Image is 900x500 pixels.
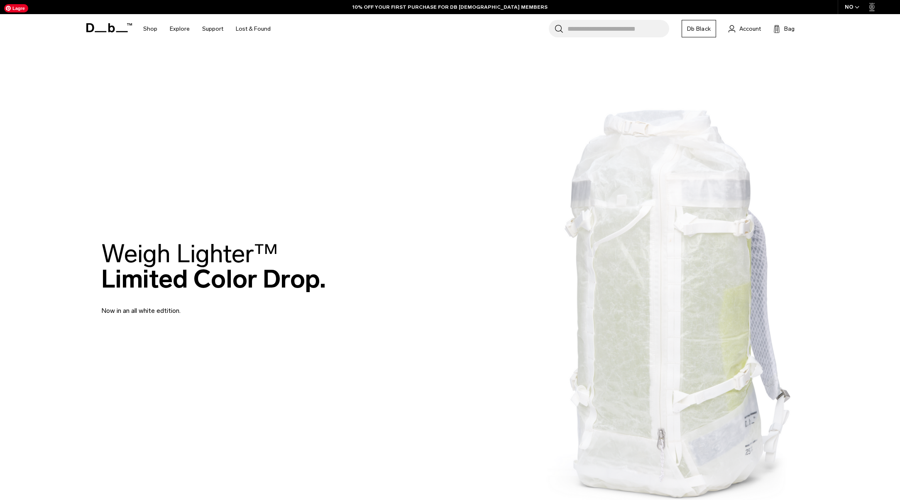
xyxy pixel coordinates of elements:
[202,14,223,44] a: Support
[773,24,795,34] button: Bag
[729,24,761,34] a: Account
[101,239,278,269] span: Weigh Lighter™
[784,24,795,33] span: Bag
[170,14,190,44] a: Explore
[137,14,277,44] nav: Main Navigation
[143,14,157,44] a: Shop
[4,4,28,12] span: Lagre
[352,3,548,11] a: 10% OFF YOUR FIRST PURCHASE FOR DB [DEMOGRAPHIC_DATA] MEMBERS
[682,20,716,37] a: Db Black
[101,296,301,316] p: Now in an all white edtition.
[236,14,271,44] a: Lost & Found
[101,241,326,292] h2: Limited Color Drop.
[739,24,761,33] span: Account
